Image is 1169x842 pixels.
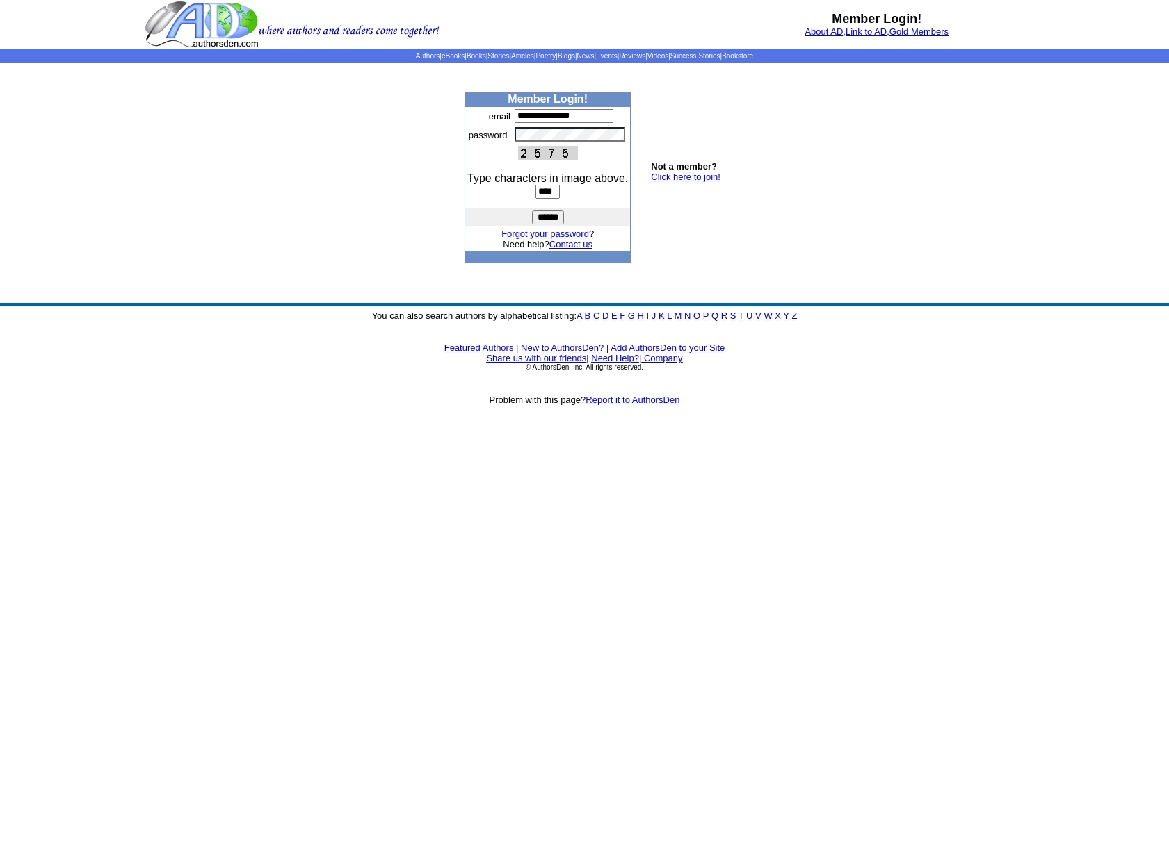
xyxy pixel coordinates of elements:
[596,52,618,60] a: Events
[805,26,843,37] a: About AD
[602,311,608,321] a: D
[620,311,625,321] a: F
[593,311,599,321] a: C
[486,353,586,363] a: Share us with our friends
[611,342,725,353] a: Add AuthorsDen to your Site
[503,239,592,249] font: Need help?
[647,311,650,321] a: I
[628,311,635,321] a: G
[722,52,753,60] a: Bookstore
[591,353,639,363] a: Need Help?
[711,311,718,321] a: Q
[558,52,575,60] a: Blogs
[372,311,798,321] font: You can also search authors by alphabetical listing:
[746,311,752,321] a: U
[511,52,534,60] a: Articles
[721,311,727,321] a: R
[684,311,691,321] a: N
[467,172,628,184] font: Type characters in image above.
[647,52,668,60] a: Videos
[444,342,514,353] a: Featured Authors
[670,52,720,60] a: Success Stories
[675,311,682,321] a: M
[585,311,591,321] a: B
[489,111,510,122] font: email
[791,311,797,321] a: Z
[586,353,588,363] font: |
[644,353,683,363] a: Company
[846,26,887,37] a: Link to AD
[516,342,518,353] font: |
[577,311,582,321] a: A
[805,26,949,37] font: , ,
[651,161,717,172] b: Not a member?
[611,311,618,321] a: E
[508,93,588,105] b: Member Login!
[889,26,949,37] a: Gold Members
[490,395,680,405] font: Problem with this page?
[416,52,440,60] a: Authors
[730,311,736,321] a: S
[416,52,753,60] span: | | | | | | | | | | | |
[619,52,645,60] a: Reviews
[832,12,921,26] b: Member Login!
[577,52,595,60] a: News
[659,311,665,321] a: K
[739,311,744,321] a: T
[652,311,656,321] a: J
[775,311,781,321] a: X
[764,311,772,321] a: W
[783,311,789,321] a: Y
[693,311,700,321] a: O
[755,311,761,321] a: V
[535,52,556,60] a: Poetry
[518,146,578,160] img: This Is CAPTCHA Image
[638,311,644,321] a: H
[667,311,672,321] a: L
[606,342,608,353] font: |
[501,229,589,239] a: Forgot your password
[639,353,683,363] font: |
[521,342,604,353] a: New to AuthorsDen?
[469,130,508,140] font: password
[501,229,594,239] font: ?
[467,52,486,60] a: Books
[487,52,509,60] a: Stories
[526,363,643,371] font: © AuthorsDen, Inc. All rights reserved.
[703,311,709,321] a: P
[549,239,592,249] a: Contact us
[442,52,465,60] a: eBooks
[586,395,679,405] a: Report it to AuthorsDen
[651,172,720,182] a: Click here to join!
